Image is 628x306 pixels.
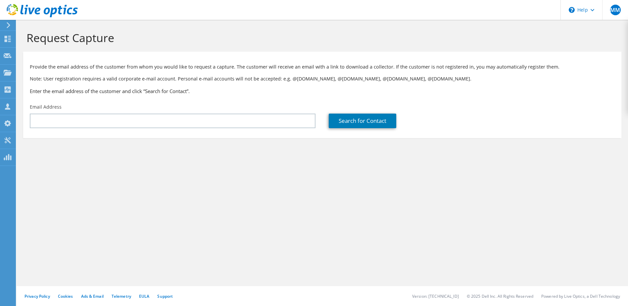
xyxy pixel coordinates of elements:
[139,293,149,299] a: EULA
[24,293,50,299] a: Privacy Policy
[30,63,615,71] p: Provide the email address of the customer from whom you would like to request a capture. The cust...
[610,5,621,15] span: MM
[26,31,615,45] h1: Request Capture
[467,293,533,299] li: © 2025 Dell Inc. All Rights Reserved
[569,7,575,13] svg: \n
[58,293,73,299] a: Cookies
[412,293,459,299] li: Version: [TECHNICAL_ID]
[30,104,62,110] label: Email Address
[30,87,615,95] h3: Enter the email address of the customer and click “Search for Contact”.
[81,293,104,299] a: Ads & Email
[329,114,396,128] a: Search for Contact
[112,293,131,299] a: Telemetry
[30,75,615,82] p: Note: User registration requires a valid corporate e-mail account. Personal e-mail accounts will ...
[157,293,173,299] a: Support
[541,293,620,299] li: Powered by Live Optics, a Dell Technology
